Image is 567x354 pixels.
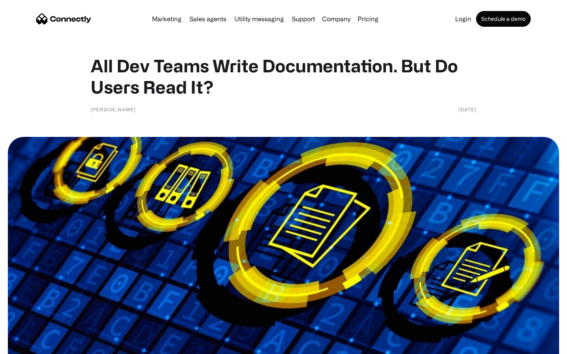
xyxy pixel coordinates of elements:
[149,16,185,22] a: Marketing
[186,16,230,22] a: Sales agents
[16,340,47,351] ul: Language list
[354,16,382,22] a: Pricing
[289,16,318,22] a: Support
[322,13,350,24] div: Company
[476,11,531,27] a: Schedule a demo
[231,16,287,22] a: Utility messaging
[91,55,476,98] h1: All Dev Teams Write Documentation. But Do Users Read It?
[458,105,476,113] div: [DATE]
[452,16,474,22] a: Login
[320,13,353,24] div: Company
[91,105,136,113] div: [PERSON_NAME]
[8,340,47,351] aside: Language selected: English
[36,13,91,25] a: home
